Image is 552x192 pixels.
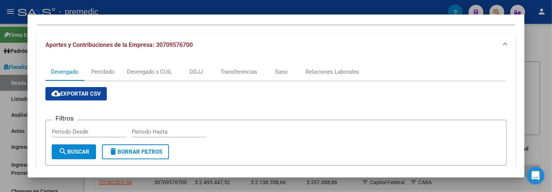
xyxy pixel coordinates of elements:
mat-icon: delete [109,147,118,156]
div: Sano [275,68,288,76]
mat-icon: search [58,147,67,156]
div: Relaciones Laborales [306,68,359,76]
button: Borrar Filtros [102,144,169,159]
div: Devengado x CUIL [127,68,172,76]
span: Buscar [58,148,89,155]
div: Percibido [91,68,115,76]
button: Exportar CSV [45,87,107,100]
span: Aportes y Contribuciones de la Empresa: 30709576700 [45,41,193,48]
span: Exportar CSV [51,90,101,97]
span: Borrar Filtros [109,148,162,155]
div: Devengado [51,68,79,76]
div: DDJJ [189,68,203,76]
div: Open Intercom Messenger [527,167,545,185]
mat-icon: cloud_download [51,89,60,98]
mat-expansion-panel-header: Aportes y Contribuciones de la Empresa: 30709576700 [36,33,516,57]
h3: Filtros [52,114,77,122]
button: Buscar [52,144,96,159]
div: Transferencias [220,68,257,76]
